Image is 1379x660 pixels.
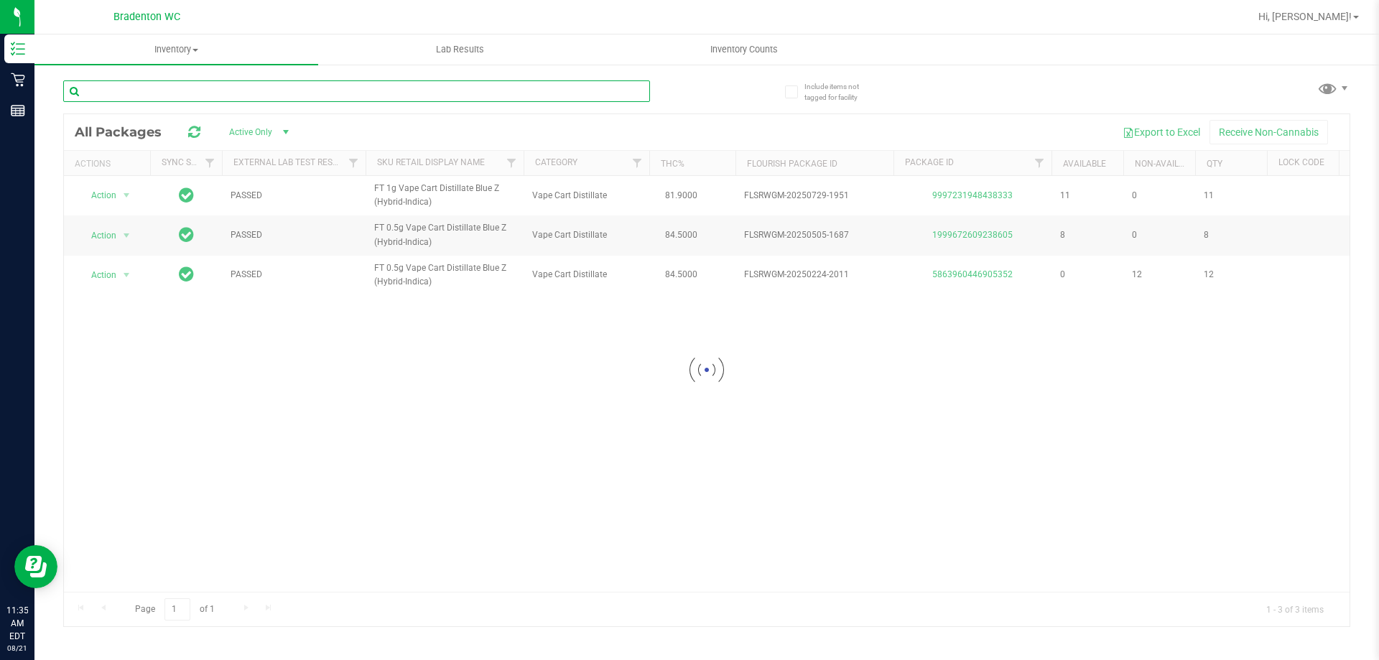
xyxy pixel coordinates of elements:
[11,73,25,87] inline-svg: Retail
[691,43,797,56] span: Inventory Counts
[113,11,180,23] span: Bradenton WC
[11,103,25,118] inline-svg: Reports
[6,643,28,654] p: 08/21
[804,81,876,103] span: Include items not tagged for facility
[6,604,28,643] p: 11:35 AM EDT
[11,42,25,56] inline-svg: Inventory
[63,80,650,102] input: Search Package ID, Item Name, SKU, Lot or Part Number...
[602,34,886,65] a: Inventory Counts
[14,545,57,588] iframe: Resource center
[1258,11,1352,22] span: Hi, [PERSON_NAME]!
[318,34,602,65] a: Lab Results
[417,43,503,56] span: Lab Results
[34,34,318,65] a: Inventory
[34,43,318,56] span: Inventory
